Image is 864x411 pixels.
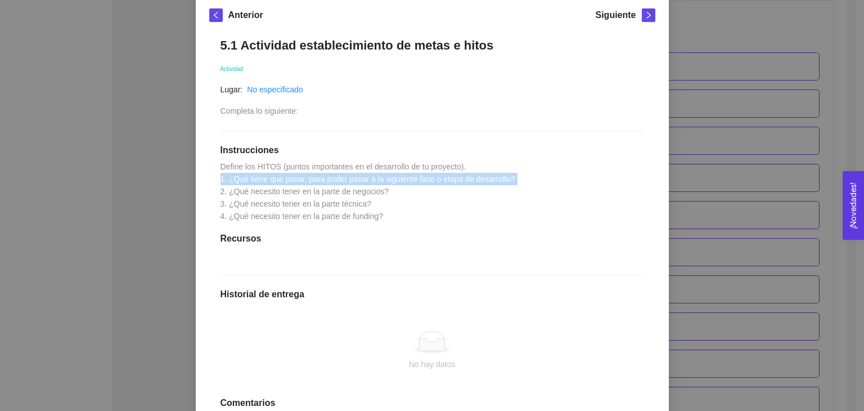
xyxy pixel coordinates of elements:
h1: Comentarios [220,397,644,409]
span: Define los HITOS (puntos importantes en el desarrollo de tu proyecto). 1. ¿Qué tiene que pasar, p... [220,162,516,221]
button: right [642,8,655,22]
a: No especificado [247,85,303,94]
button: left [209,8,223,22]
button: Open Feedback Widget [843,171,864,240]
h1: Recursos [220,233,644,244]
div: No hay datos [229,358,635,370]
h5: Anterior [228,8,263,22]
span: left [210,11,222,19]
article: Lugar: [220,83,243,96]
span: Actividad [220,66,244,72]
h1: 5.1 Actividad establecimiento de metas e hitos [220,38,644,53]
h1: Historial de entrega [220,289,644,300]
span: right [642,11,655,19]
span: Completa lo siguiente: [220,106,299,115]
h1: Instrucciones [220,145,644,156]
h5: Siguiente [595,8,636,22]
